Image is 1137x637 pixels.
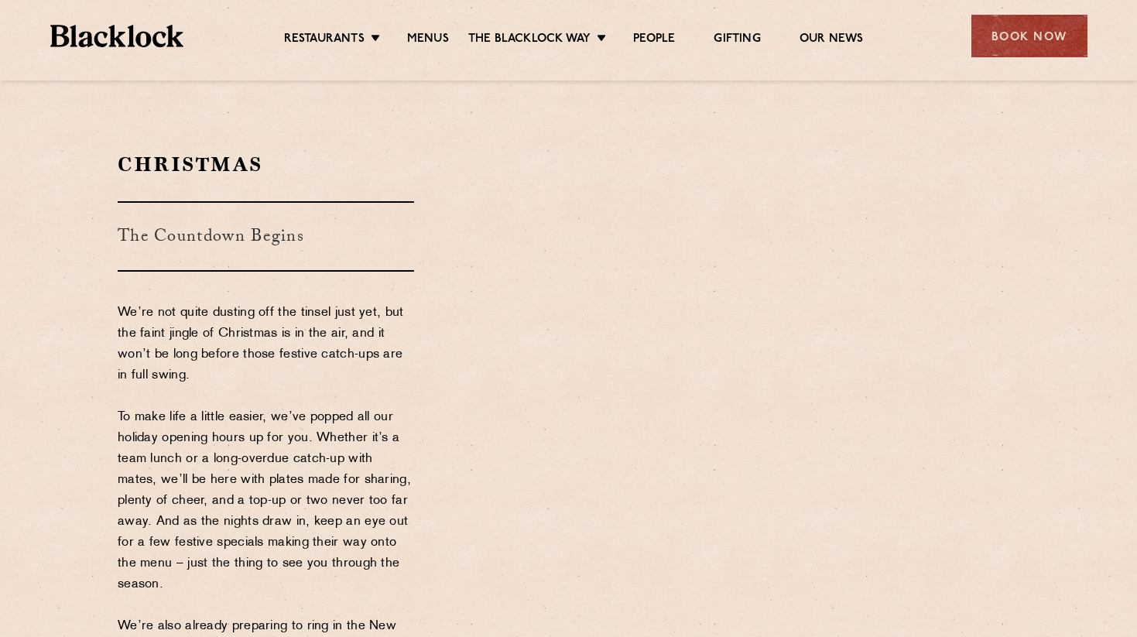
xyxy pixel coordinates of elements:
a: Gifting [714,32,760,49]
div: Book Now [971,15,1087,57]
h3: The Countdown Begins [118,201,414,272]
a: Our News [800,32,864,49]
h2: Christmas [118,151,414,178]
a: People [633,32,675,49]
a: The Blacklock Way [468,32,591,49]
img: BL_Textured_Logo-footer-cropped.svg [50,25,184,47]
a: Restaurants [284,32,365,49]
a: Menus [407,32,449,49]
